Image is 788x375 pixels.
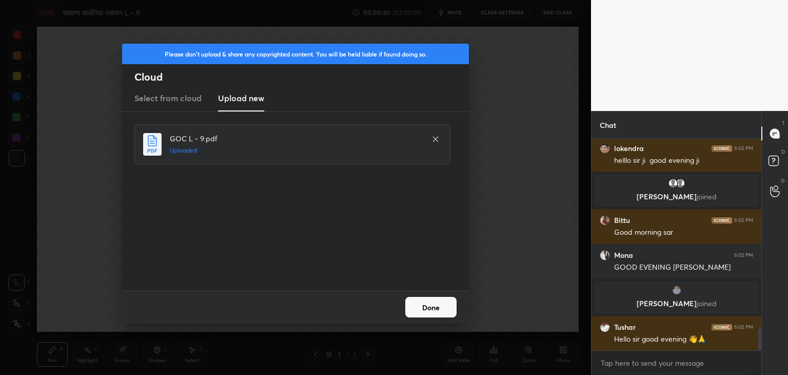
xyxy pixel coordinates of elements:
img: iconic-dark.1390631f.png [712,217,732,223]
h6: Mona [614,251,633,260]
img: 17963b32a8114a8eaca756b508a36ab1.jpg [600,143,610,154]
h6: Tushar [614,323,636,332]
img: e22fef73a9264653a14589dfcd90a2c7.jpg [600,250,610,260]
p: D [781,148,785,156]
img: default.png [675,178,685,189]
div: helllo sir ji good evening ji [614,156,753,166]
p: [PERSON_NAME] [600,299,753,308]
img: iconic-dark.1390631f.png [712,324,732,330]
div: 6:02 PM [734,252,753,258]
p: Chat [592,111,624,139]
div: 6:02 PM [734,217,753,223]
p: [PERSON_NAME] [600,193,753,201]
img: a3625d6f53a146928e235ad5ac0ed06f.jpg [672,285,682,295]
p: T [782,119,785,127]
img: iconic-dark.1390631f.png [712,145,732,152]
div: 6:02 PM [734,324,753,330]
div: Good morning sar [614,228,753,238]
span: joined [697,192,717,201]
div: GOOD EVENING [PERSON_NAME] [614,262,753,273]
img: 2d701adf2a7247aeaa0018d173690177.jpg [600,322,610,332]
div: Hello sir good evening 👋🙏 [614,334,753,345]
p: G [781,177,785,184]
h6: lokendra [614,144,644,153]
h6: Bittu [614,216,630,225]
span: joined [697,298,717,308]
img: default.png [668,178,678,189]
h3: Upload new [218,92,264,104]
h5: Uploaded [170,146,421,155]
div: 6:02 PM [734,145,753,152]
div: grid [592,139,761,351]
h4: GOC L - 9.pdf [170,133,421,144]
img: c2f53970d32d4c469880be445a93addf.jpg [600,215,610,226]
button: Done [405,297,457,317]
div: Please don't upload & share any copyrighted content. You will be held liable if found doing so. [122,44,469,64]
h2: Cloud [134,70,469,84]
